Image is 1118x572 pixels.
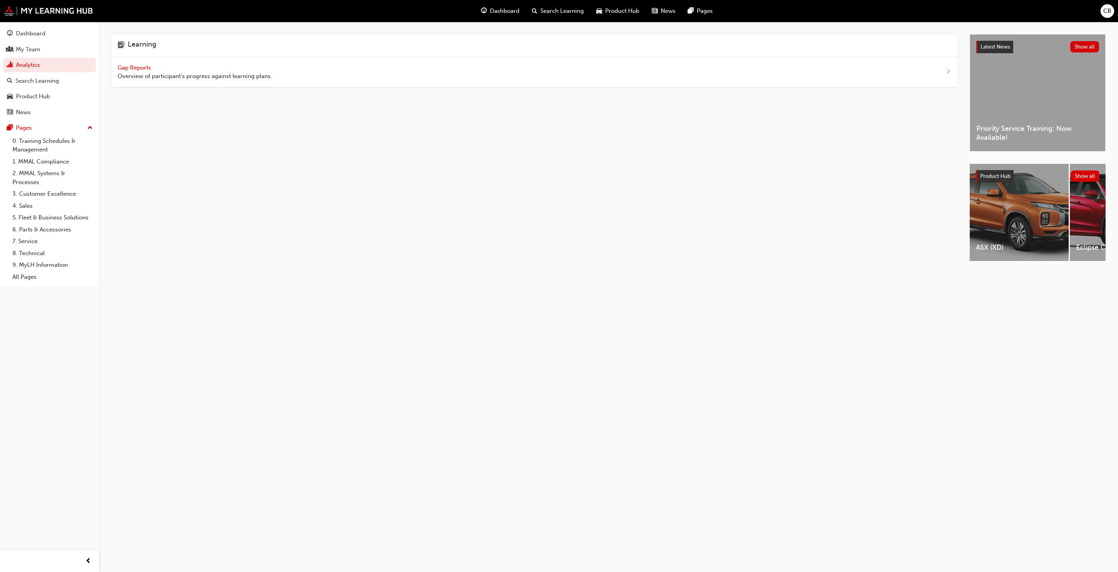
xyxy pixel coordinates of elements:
span: CB [1103,7,1111,16]
span: learning-icon [118,40,125,50]
span: guage-icon [481,6,487,16]
div: Dashboard [16,29,45,38]
span: pages-icon [7,125,13,132]
a: Latest NewsShow allPriority Service Training: Now Available! [970,34,1106,151]
span: up-icon [87,123,93,133]
span: news-icon [652,6,658,16]
a: Analytics [3,58,96,72]
span: Gap Reports [118,64,153,71]
a: 7. Service [9,235,96,247]
a: guage-iconDashboard [475,3,526,19]
a: Dashboard [3,26,96,41]
span: people-icon [7,46,13,53]
a: 0. Training Schedules & Management [9,135,96,156]
span: prev-icon [85,556,91,566]
a: All Pages [9,271,96,283]
a: News [3,105,96,120]
a: news-iconNews [646,3,682,19]
button: Show all [1070,41,1099,52]
span: next-icon [945,67,951,77]
span: Pages [697,7,713,16]
a: Search Learning [3,74,96,88]
a: 1. MMAL Compliance [9,156,96,168]
span: Product Hub [605,7,639,16]
span: Dashboard [490,7,519,16]
a: 9. MyLH Information [9,259,96,271]
div: Search Learning [16,76,59,85]
a: search-iconSearch Learning [526,3,590,19]
a: 8. Technical [9,247,96,259]
div: My Team [16,45,40,54]
a: Gap Reports Overview of participant's progress against learning plans.next-icon [111,57,957,87]
a: 5. Fleet & Business Solutions [9,212,96,224]
span: Latest News [981,43,1010,50]
button: DashboardMy TeamAnalyticsSearch LearningProduct HubNews [3,25,96,121]
div: Product Hub [16,92,50,101]
span: guage-icon [7,30,13,37]
a: Latest NewsShow all [976,41,1099,53]
span: News [661,7,675,16]
span: search-icon [532,6,537,16]
a: pages-iconPages [682,3,719,19]
span: Priority Service Training: Now Available! [976,124,1099,142]
button: Pages [3,121,96,135]
a: 4. Sales [9,200,96,212]
a: My Team [3,42,96,57]
div: Pages [16,123,32,132]
a: 6. Parts & Accessories [9,224,96,236]
span: Search Learning [540,7,584,16]
span: chart-icon [7,62,13,69]
a: ASX (XD) [970,164,1069,261]
span: pages-icon [688,6,694,16]
button: Show all [1071,170,1100,182]
a: Product HubShow all [976,170,1099,183]
span: search-icon [7,78,12,85]
span: car-icon [596,6,602,16]
a: 2. MMAL Systems & Processes [9,167,96,188]
a: Product Hub [3,89,96,104]
h4: Learning [128,40,156,50]
span: Overview of participant's progress against learning plans. [118,72,272,81]
span: ASX (XD) [976,243,1062,252]
button: CB [1101,4,1114,18]
span: news-icon [7,109,13,116]
span: Product Hub [980,173,1010,179]
a: car-iconProduct Hub [590,3,646,19]
span: car-icon [7,93,13,100]
img: mmal [4,6,93,16]
div: News [16,108,31,117]
a: 3. Customer Excellence [9,188,96,200]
